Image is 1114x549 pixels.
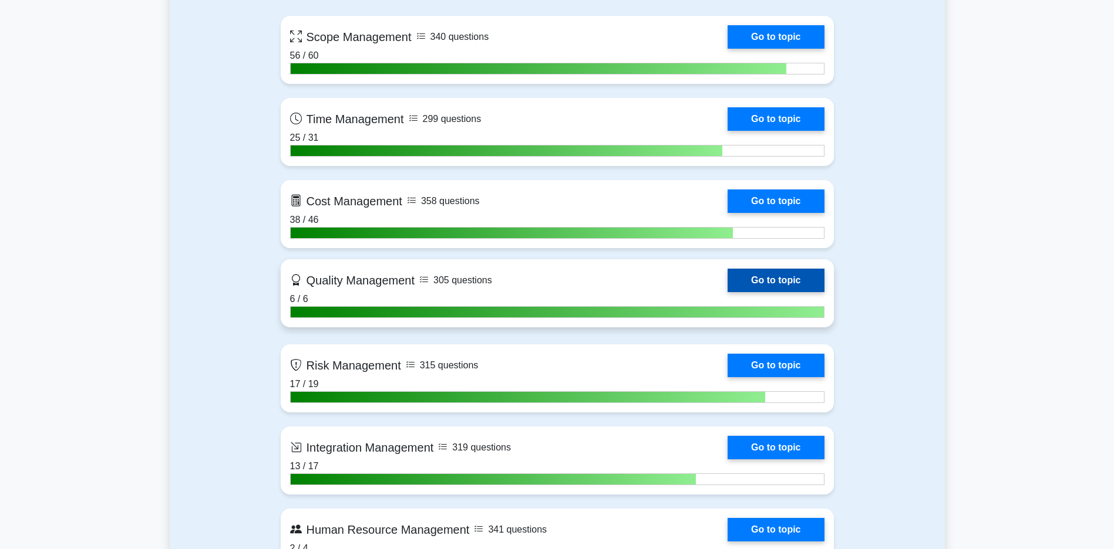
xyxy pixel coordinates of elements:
[728,518,824,541] a: Go to topic
[728,189,824,213] a: Go to topic
[728,25,824,49] a: Go to topic
[728,436,824,459] a: Go to topic
[728,354,824,377] a: Go to topic
[728,107,824,131] a: Go to topic
[728,269,824,292] a: Go to topic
